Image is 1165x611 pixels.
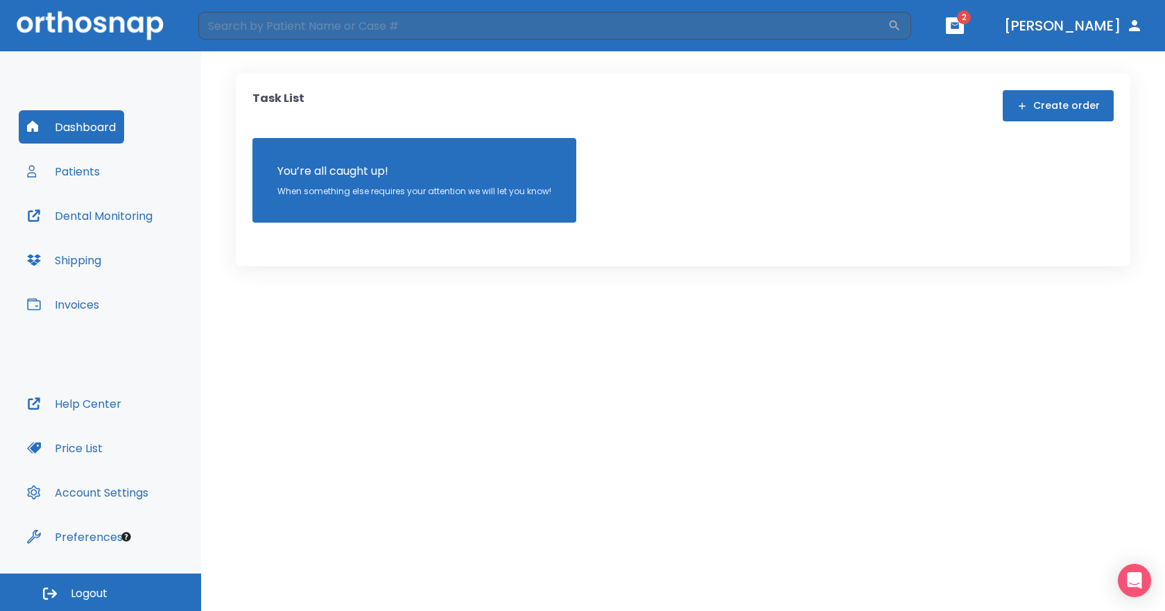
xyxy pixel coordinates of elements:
[1003,90,1114,121] button: Create order
[120,531,132,543] div: Tooltip anchor
[19,520,131,553] button: Preferences
[19,431,111,465] button: Price List
[999,13,1148,38] button: [PERSON_NAME]
[19,288,107,321] button: Invoices
[19,110,124,144] button: Dashboard
[19,387,130,420] button: Help Center
[252,90,304,121] p: Task List
[277,163,551,180] p: You’re all caught up!
[19,155,108,188] button: Patients
[71,586,107,601] span: Logout
[1118,564,1151,597] div: Open Intercom Messenger
[198,12,888,40] input: Search by Patient Name or Case #
[19,243,110,277] button: Shipping
[19,476,157,509] button: Account Settings
[19,199,161,232] button: Dental Monitoring
[957,10,971,24] span: 2
[17,11,164,40] img: Orthosnap
[277,185,551,198] p: When something else requires your attention we will let you know!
